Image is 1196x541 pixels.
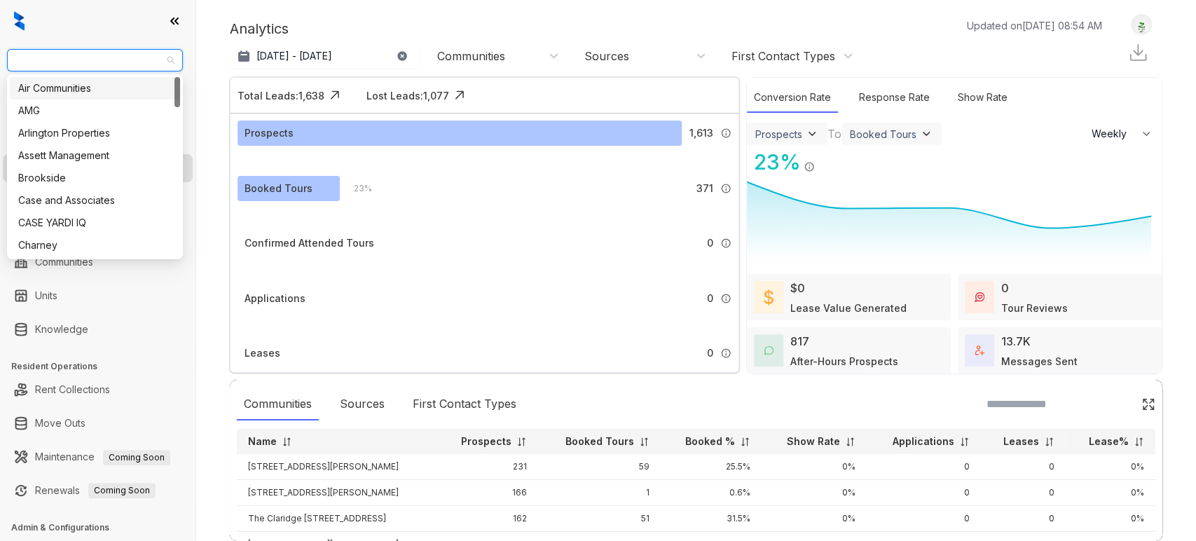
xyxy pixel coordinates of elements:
[245,125,294,141] div: Prospects
[10,100,180,122] div: AMG
[237,388,319,420] div: Communities
[18,81,172,96] div: Air Communities
[103,450,170,465] span: Coming Soon
[248,434,277,448] p: Name
[538,454,661,480] td: 59
[237,506,437,532] td: The Claridge [STREET_ADDRESS]
[11,360,195,373] h3: Resident Operations
[685,434,735,448] p: Booked %
[1066,506,1155,532] td: 0%
[747,83,838,113] div: Conversion Rate
[867,454,982,480] td: 0
[366,88,449,103] div: Lost Leads: 1,077
[696,181,713,196] span: 371
[661,506,762,532] td: 31.5%
[238,88,324,103] div: Total Leads: 1,638
[18,125,172,141] div: Arlington Properties
[720,183,731,194] img: Info
[707,235,713,251] span: 0
[790,354,898,369] div: After-Hours Prospects
[661,480,762,506] td: 0.6%
[1001,354,1078,369] div: Messages Sent
[256,49,332,63] p: [DATE] - [DATE]
[1089,434,1129,448] p: Lease%
[11,521,195,534] h3: Admin & Configurations
[1141,397,1155,411] img: Click Icon
[852,83,937,113] div: Response Rate
[867,506,982,532] td: 0
[10,122,180,144] div: Arlington Properties
[230,43,419,69] button: [DATE] - [DATE]
[3,477,193,505] li: Renewals
[10,167,180,189] div: Brookside
[437,454,538,480] td: 231
[1066,480,1155,506] td: 0%
[1003,434,1039,448] p: Leases
[747,146,801,178] div: 23 %
[18,193,172,208] div: Case and Associates
[1092,127,1134,141] span: Weekly
[893,434,954,448] p: Applications
[88,483,156,498] span: Coming Soon
[731,48,835,64] div: First Contact Types
[815,149,836,170] img: Click Icon
[720,293,731,304] img: Info
[437,48,505,64] div: Communities
[35,409,85,437] a: Move Outs
[584,48,629,64] div: Sources
[245,181,312,196] div: Booked Tours
[1127,42,1148,63] img: Download
[35,477,156,505] a: RenewalsComing Soon
[10,77,180,100] div: Air Communities
[324,85,345,106] img: Click Icon
[850,128,916,140] div: Booked Tours
[437,480,538,506] td: 166
[18,170,172,186] div: Brookside
[689,125,713,141] span: 1,613
[1112,398,1124,410] img: SearchIcon
[18,103,172,118] div: AMG
[35,248,93,276] a: Communities
[720,348,731,359] img: Info
[18,238,172,253] div: Charney
[966,18,1101,33] p: Updated on [DATE] 08:54 AM
[230,18,289,39] p: Analytics
[762,480,867,506] td: 0%
[18,148,172,163] div: Assett Management
[538,480,661,506] td: 1
[827,125,841,142] div: To
[1001,333,1031,350] div: 13.7K
[449,85,470,106] img: Click Icon
[437,506,538,532] td: 162
[35,315,88,343] a: Knowledge
[538,506,661,532] td: 51
[1001,280,1009,296] div: 0
[35,376,110,404] a: Rent Collections
[1083,121,1162,146] button: Weekly
[1066,454,1155,480] td: 0%
[755,128,802,140] div: Prospects
[707,291,713,306] span: 0
[787,434,840,448] p: Show Rate
[3,409,193,437] li: Move Outs
[1132,18,1151,32] img: UserAvatar
[959,437,970,447] img: sorting
[3,248,193,276] li: Communities
[764,345,774,356] img: AfterHoursConversations
[845,437,855,447] img: sorting
[639,437,649,447] img: sorting
[981,480,1066,506] td: 0
[951,83,1015,113] div: Show Rate
[3,376,193,404] li: Rent Collections
[10,144,180,167] div: Assett Management
[1044,437,1054,447] img: sorting
[18,215,172,231] div: CASE YARDI IQ
[245,235,374,251] div: Confirmed Attended Tours
[3,443,193,471] li: Maintenance
[762,454,867,480] td: 0%
[35,282,57,310] a: Units
[3,154,193,182] li: Leasing
[720,128,731,139] img: Info
[790,333,809,350] div: 817
[867,480,982,506] td: 0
